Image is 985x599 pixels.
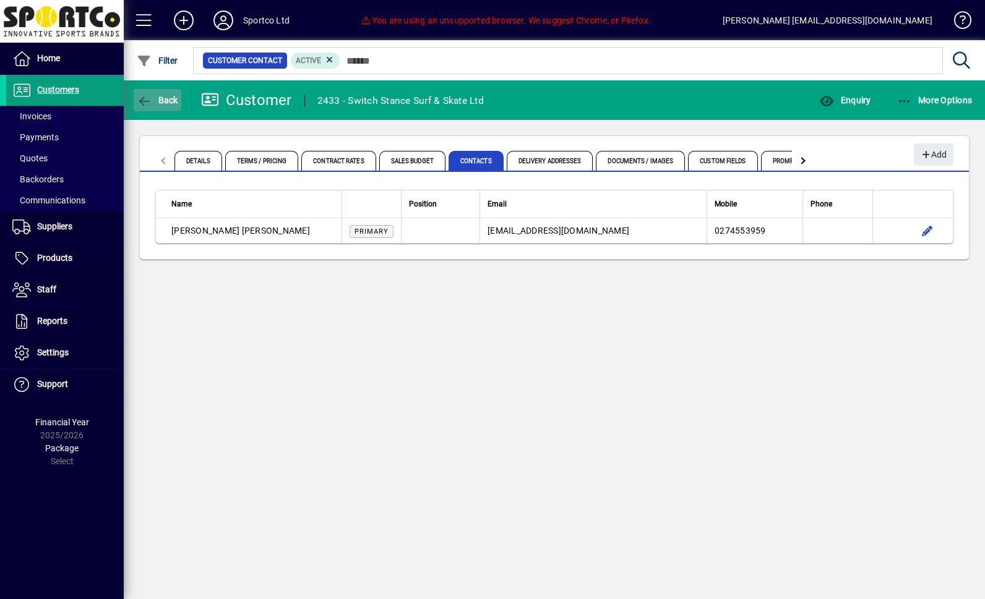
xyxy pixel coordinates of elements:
[688,151,757,171] span: Custom Fields
[12,132,59,142] span: Payments
[409,197,472,211] div: Position
[243,11,290,30] div: Sportco Ltd
[488,197,507,211] span: Email
[35,417,89,427] span: Financial Year
[171,197,334,211] div: Name
[225,151,299,171] span: Terms / Pricing
[37,284,56,294] span: Staff
[361,15,651,25] span: You are using an unsupported browser. We suggest Chrome, or Firefox.
[242,226,310,236] span: [PERSON_NAME]
[355,227,389,236] span: Primary
[124,89,192,111] app-page-header-button: Back
[6,274,124,305] a: Staff
[12,153,48,163] span: Quotes
[6,243,124,274] a: Products
[296,56,321,65] span: Active
[715,197,737,211] span: Mobile
[37,85,79,95] span: Customers
[894,89,976,111] button: More Options
[12,195,85,205] span: Communications
[37,221,72,231] span: Suppliers
[918,221,937,240] button: Edit
[12,111,51,121] span: Invoices
[37,53,60,63] span: Home
[6,306,124,337] a: Reports
[208,54,282,67] span: Customer Contact
[6,369,124,400] a: Support
[6,190,124,211] a: Communications
[174,151,222,171] span: Details
[37,347,69,357] span: Settings
[945,2,970,43] a: Knowledge Base
[6,211,124,242] a: Suppliers
[164,9,204,32] button: Add
[507,151,593,171] span: Delivery Addresses
[201,90,292,110] div: Customer
[317,91,484,111] div: 2433 - Switch Stance Surf & Skate Ltd
[6,338,124,368] a: Settings
[137,56,178,66] span: Filter
[811,197,865,211] div: Phone
[37,379,68,389] span: Support
[137,95,178,105] span: Back
[723,11,932,30] div: [PERSON_NAME] [EMAIL_ADDRESS][DOMAIN_NAME]
[134,49,181,72] button: Filter
[914,143,953,166] button: Add
[409,197,437,211] span: Position
[715,226,766,236] span: 0274553959
[204,9,243,32] button: Profile
[715,197,795,211] div: Mobile
[37,253,72,263] span: Products
[6,106,124,127] a: Invoices
[488,226,629,236] span: [EMAIL_ADDRESS][DOMAIN_NAME]
[6,148,124,169] a: Quotes
[171,197,192,211] span: Name
[171,226,239,236] span: [PERSON_NAME]
[811,197,832,211] span: Phone
[291,53,340,69] mat-chip: Activation Status: Active
[816,89,874,111] button: Enquiry
[920,145,947,165] span: Add
[819,95,871,105] span: Enquiry
[897,95,973,105] span: More Options
[37,316,67,326] span: Reports
[488,197,699,211] div: Email
[596,151,685,171] span: Documents / Images
[134,89,181,111] button: Back
[761,151,814,171] span: Prompts
[379,151,445,171] span: Sales Budget
[301,151,376,171] span: Contract Rates
[6,169,124,190] a: Backorders
[6,43,124,74] a: Home
[45,443,79,453] span: Package
[449,151,504,171] span: Contacts
[6,127,124,148] a: Payments
[12,174,64,184] span: Backorders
